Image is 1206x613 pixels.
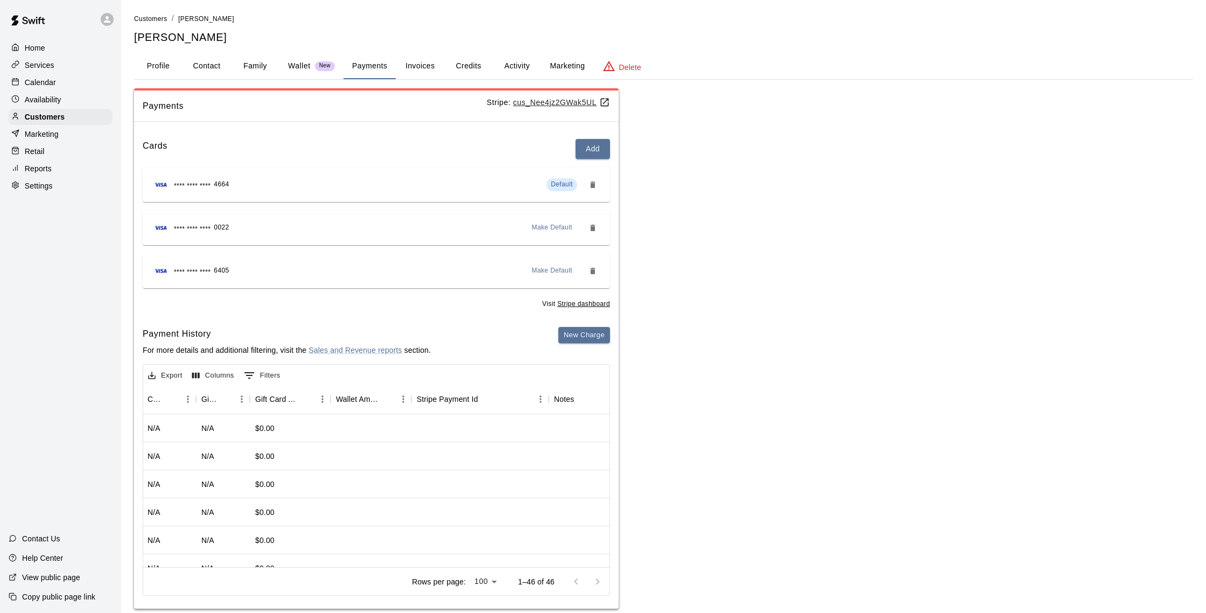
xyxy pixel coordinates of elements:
p: 1–46 of 46 [518,576,555,587]
button: New Charge [558,327,610,344]
a: Availability [9,92,113,108]
button: Sort [165,392,180,407]
div: Coupon [148,384,165,414]
p: Stripe: [487,97,610,108]
div: Customers [9,109,113,125]
div: N/A [148,563,160,574]
div: N/A [201,563,214,574]
p: Wallet [288,60,311,72]
div: Stripe Payment Id [411,384,549,414]
button: Family [231,53,279,79]
div: Gift Card Amount [255,384,299,414]
div: $0.00 [255,423,275,434]
span: 6405 [214,266,229,276]
div: Coupon [142,384,196,414]
a: Sales and Revenue reports [308,346,402,354]
a: Services [9,57,113,73]
div: $0.00 [255,507,275,518]
span: Default [551,180,573,188]
img: Credit card brand logo [151,266,171,276]
a: Customers [134,14,167,23]
div: Notes [554,384,574,414]
p: Home [25,43,45,53]
button: Menu [314,391,331,407]
div: 100 [470,574,501,589]
p: Settings [25,180,53,191]
h6: Cards [143,139,167,159]
button: Menu [395,391,411,407]
a: Stripe dashboard [557,300,610,308]
div: Wallet Amount [331,384,411,414]
div: Stripe Payment Id [417,384,478,414]
span: Make Default [532,266,573,276]
nav: breadcrumb [134,13,1193,25]
a: Settings [9,178,113,194]
p: View public page [22,572,80,583]
span: Visit [542,299,610,310]
button: Show filters [241,367,283,384]
a: Retail [9,143,113,159]
button: Menu [234,391,250,407]
a: cus_Nee4jz2GWak5UL [513,98,610,107]
p: Services [25,60,54,71]
p: For more details and additional filtering, visit the section. [143,345,431,356]
p: Copy public page link [22,591,95,602]
div: N/A [201,451,214,462]
div: N/A [148,479,160,490]
div: Gift Card [196,384,250,414]
button: Make Default [528,219,577,236]
p: Retail [25,146,45,157]
button: Make Default [528,262,577,280]
div: N/A [201,479,214,490]
span: [PERSON_NAME] [178,15,234,23]
p: Help Center [22,553,63,563]
p: Delete [619,62,641,73]
div: N/A [148,451,160,462]
a: Marketing [9,126,113,142]
button: Sort [219,392,234,407]
p: Marketing [25,129,59,140]
h6: Payment History [143,327,431,341]
a: Home [9,40,113,56]
p: Customers [25,112,65,122]
div: Gift Card [201,384,219,414]
div: N/A [148,423,160,434]
div: Wallet Amount [336,384,380,414]
button: Export [145,367,185,384]
span: Customers [134,15,167,23]
div: N/A [201,507,214,518]
img: Credit card brand logo [151,179,171,190]
div: N/A [201,423,214,434]
span: Make Default [532,222,573,233]
div: basic tabs example [134,53,1193,79]
button: Sort [574,392,589,407]
button: Contact [183,53,231,79]
button: Marketing [541,53,593,79]
h5: [PERSON_NAME] [134,30,1193,45]
span: 4664 [214,179,229,190]
button: Menu [532,391,549,407]
div: $0.00 [255,479,275,490]
button: Remove [584,262,601,280]
div: $0.00 [255,535,275,546]
p: Contact Us [22,533,60,544]
a: Calendar [9,74,113,90]
p: Calendar [25,77,56,88]
div: $0.00 [255,563,275,574]
button: Payments [343,53,396,79]
div: N/A [148,535,160,546]
div: N/A [148,507,160,518]
button: Credits [444,53,493,79]
button: Remove [584,176,601,193]
div: Gift Card Amount [250,384,331,414]
span: 0022 [214,222,229,233]
span: New [315,62,335,69]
